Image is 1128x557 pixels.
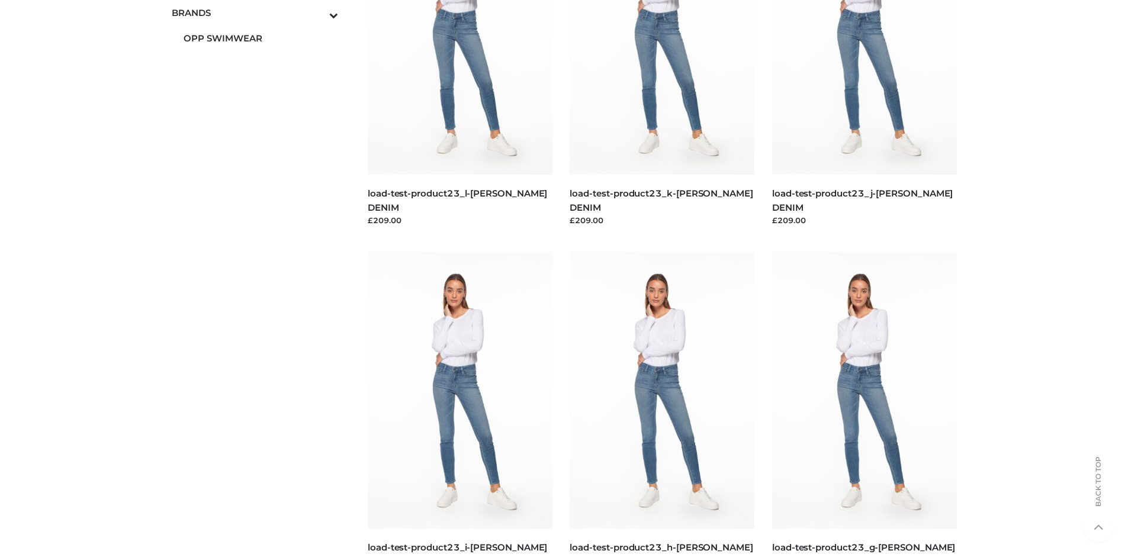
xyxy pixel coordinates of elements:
a: OPP SWIMWEAR [184,25,339,51]
div: £209.00 [570,214,754,226]
span: BRANDS [172,6,339,20]
span: Back to top [1084,477,1113,507]
div: £209.00 [368,214,552,226]
a: load-test-product23_k-[PERSON_NAME] DENIM [570,188,753,213]
a: load-test-product23_l-[PERSON_NAME] DENIM [368,188,547,213]
a: load-test-product23_j-[PERSON_NAME] DENIM [772,188,953,213]
span: OPP SWIMWEAR [184,31,339,45]
div: £209.00 [772,214,957,226]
